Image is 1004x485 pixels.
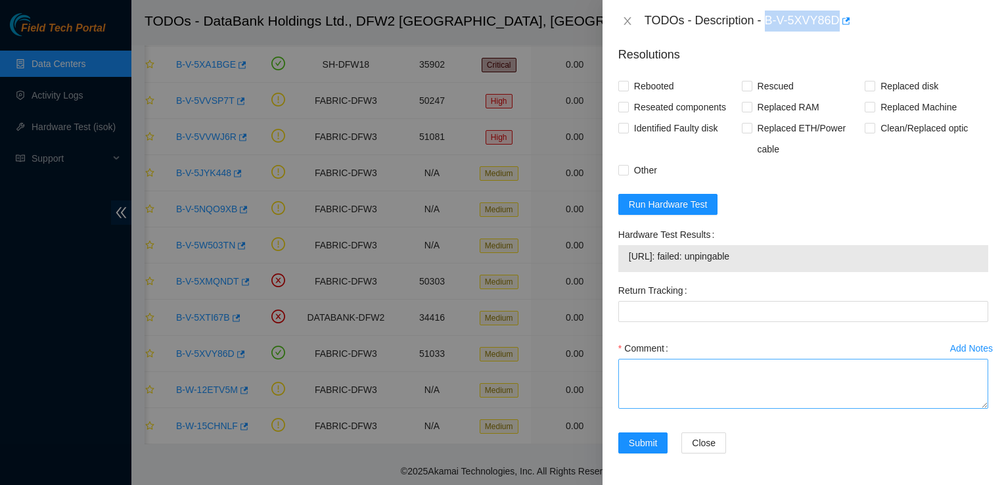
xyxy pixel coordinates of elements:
[618,224,719,245] label: Hardware Test Results
[692,436,716,450] span: Close
[875,76,944,97] span: Replaced disk
[949,338,993,359] button: Add Notes
[681,432,726,453] button: Close
[618,35,988,64] p: Resolutions
[618,194,718,215] button: Run Hardware Test
[629,118,723,139] span: Identified Faulty disk
[618,432,668,453] button: Submit
[645,11,988,32] div: TODOs - Description - B-V-5XVY86D
[950,344,993,353] div: Add Notes
[875,97,962,118] span: Replaced Machine
[629,249,978,264] span: [URL]: failed: unpingable
[618,280,693,301] label: Return Tracking
[629,197,708,212] span: Run Hardware Test
[629,160,662,181] span: Other
[618,359,988,409] textarea: Comment
[752,97,825,118] span: Replaced RAM
[752,118,865,160] span: Replaced ETH/Power cable
[752,76,799,97] span: Rescued
[629,436,658,450] span: Submit
[622,16,633,26] span: close
[629,97,731,118] span: Reseated components
[618,15,637,28] button: Close
[618,301,988,322] input: Return Tracking
[629,76,679,97] span: Rebooted
[875,118,973,139] span: Clean/Replaced optic
[618,338,673,359] label: Comment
